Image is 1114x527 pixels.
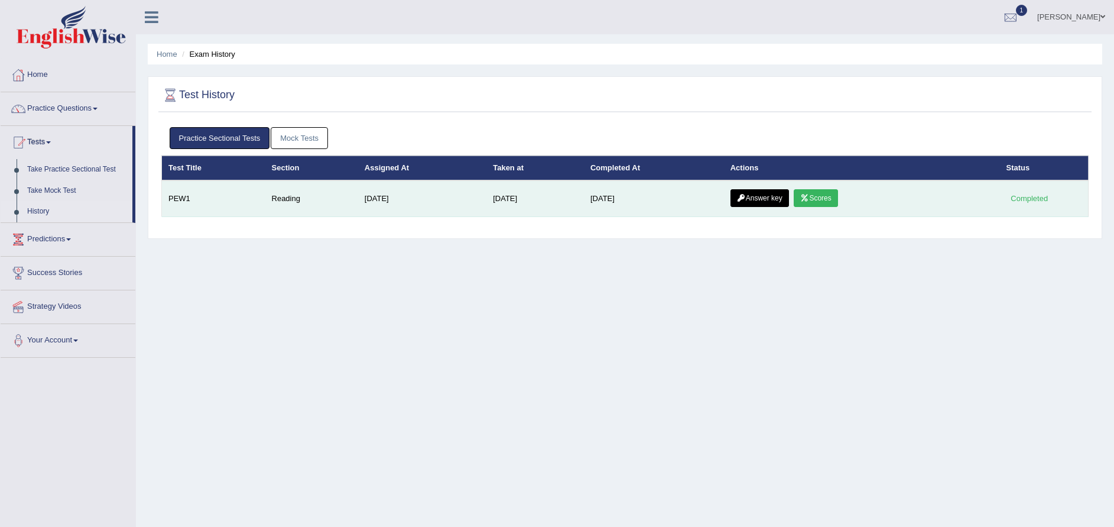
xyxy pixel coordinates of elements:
[1016,5,1028,16] span: 1
[486,156,584,180] th: Taken at
[1000,156,1089,180] th: Status
[1,92,135,122] a: Practice Questions
[584,180,724,217] td: [DATE]
[265,180,358,217] td: Reading
[1,59,135,88] a: Home
[265,156,358,180] th: Section
[1,290,135,320] a: Strategy Videos
[486,180,584,217] td: [DATE]
[724,156,1000,180] th: Actions
[1,324,135,354] a: Your Account
[358,156,486,180] th: Assigned At
[22,201,132,222] a: History
[1,257,135,286] a: Success Stories
[162,156,265,180] th: Test Title
[157,50,177,59] a: Home
[271,127,328,149] a: Mock Tests
[730,189,789,207] a: Answer key
[179,49,235,60] li: Exam History
[584,156,724,180] th: Completed At
[794,189,837,207] a: Scores
[161,86,235,104] h2: Test History
[22,159,132,180] a: Take Practice Sectional Test
[170,127,270,149] a: Practice Sectional Tests
[1006,192,1053,205] div: Completed
[1,126,132,156] a: Tests
[162,180,265,217] td: PEW1
[1,223,135,253] a: Predictions
[22,180,132,202] a: Take Mock Test
[358,180,486,217] td: [DATE]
